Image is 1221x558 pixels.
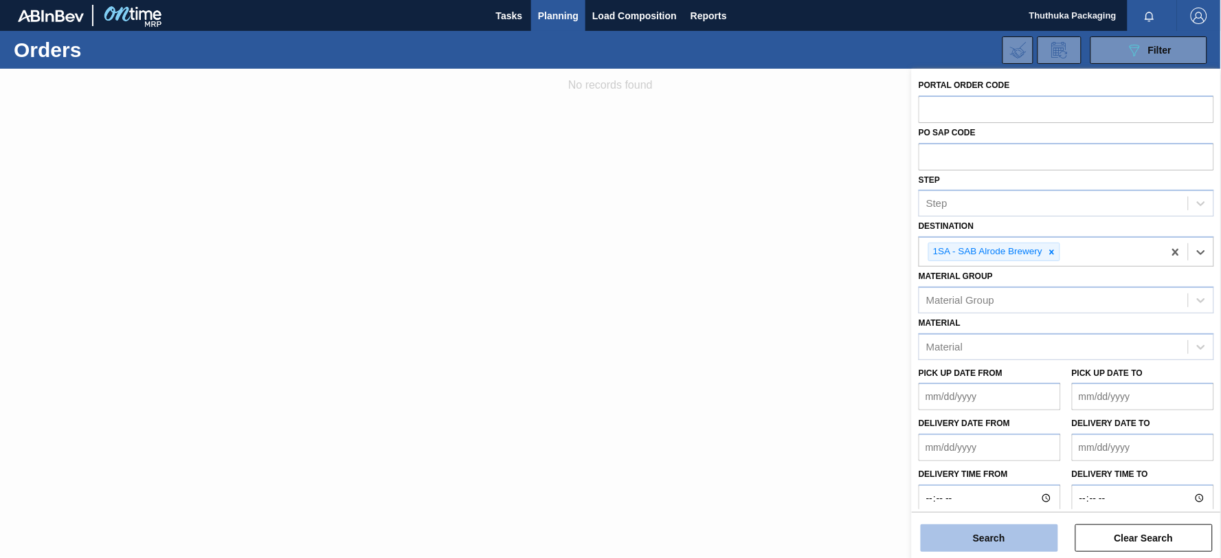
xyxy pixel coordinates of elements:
[1072,418,1150,428] label: Delivery Date to
[691,8,727,24] span: Reports
[1128,6,1172,25] button: Notifications
[926,294,994,306] div: Material Group
[494,8,524,24] span: Tasks
[538,8,579,24] span: Planning
[1090,36,1207,64] button: Filter
[919,80,1010,90] label: Portal Order Code
[1072,434,1214,461] input: mm/dd/yyyy
[919,368,1002,378] label: Pick up Date from
[1191,8,1207,24] img: Logout
[919,221,974,231] label: Destination
[919,318,961,328] label: Material
[919,271,993,281] label: Material Group
[919,175,940,185] label: Step
[1072,383,1214,410] input: mm/dd/yyyy
[919,434,1061,461] input: mm/dd/yyyy
[929,243,1044,260] div: 1SA - SAB Alrode Brewery
[926,198,948,210] div: Step
[1038,36,1082,64] div: Order Review Request
[926,341,963,353] div: Material
[919,418,1010,428] label: Delivery Date from
[1002,36,1033,64] div: Import Order Negotiation
[919,465,1061,484] label: Delivery time from
[1072,368,1143,378] label: Pick up Date to
[592,8,677,24] span: Load Composition
[1072,465,1214,484] label: Delivery time to
[18,10,84,22] img: TNhmsLtSVTkK8tSr43FrP2fwEKptu5GPRR3wAAAABJRU5ErkJggg==
[14,42,216,58] h1: Orders
[919,383,1061,410] input: mm/dd/yyyy
[919,128,976,137] label: PO SAP Code
[1148,45,1172,56] span: Filter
